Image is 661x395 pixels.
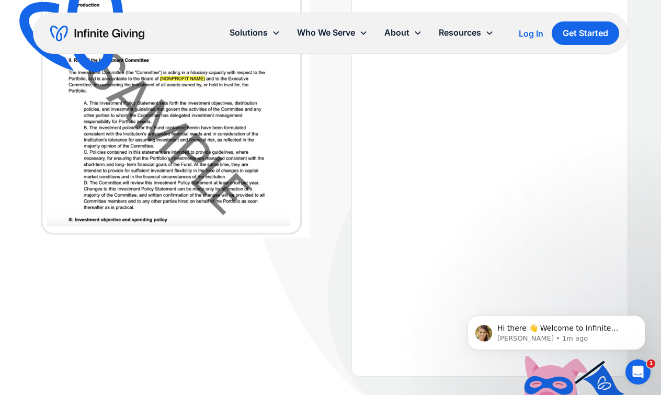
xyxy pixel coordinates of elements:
div: Resources [439,26,481,40]
span: 1 [647,359,655,368]
iframe: Intercom notifications message [452,294,661,367]
div: Who We Serve [289,21,376,44]
div: Solutions [221,21,289,44]
a: Log In [519,27,543,40]
iframe: Intercom live chat [625,359,651,385]
div: Log In [519,29,543,38]
a: home [50,25,144,42]
div: Resources [430,21,502,44]
div: Solutions [230,26,268,40]
div: Who We Serve [297,26,355,40]
div: About [384,26,409,40]
div: About [376,21,430,44]
a: Get Started [552,21,619,45]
